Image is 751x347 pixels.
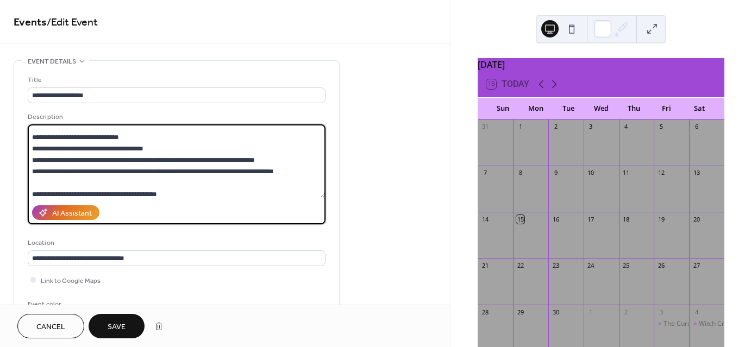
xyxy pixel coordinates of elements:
[689,319,724,329] div: Witch Craft Classes
[516,215,524,223] div: 15
[552,308,560,316] div: 30
[692,123,700,131] div: 6
[28,237,323,249] div: Location
[28,56,76,67] span: Event details
[657,215,665,223] div: 19
[587,169,595,177] div: 10
[47,12,98,33] span: / Edit Event
[17,314,84,338] button: Cancel
[478,58,724,71] div: [DATE]
[664,319,750,329] div: The Cursed Cauldron Opens!
[516,169,524,177] div: 8
[28,111,323,123] div: Description
[587,123,595,131] div: 3
[28,74,323,86] div: Title
[486,98,519,119] div: Sun
[587,308,595,316] div: 1
[481,215,489,223] div: 14
[552,169,560,177] div: 9
[657,262,665,270] div: 26
[617,98,650,119] div: Thu
[516,308,524,316] div: 29
[552,98,585,119] div: Tue
[516,262,524,270] div: 22
[481,169,489,177] div: 7
[622,262,630,270] div: 25
[622,123,630,131] div: 4
[108,321,126,333] span: Save
[552,215,560,223] div: 16
[552,123,560,131] div: 2
[28,299,109,310] div: Event color
[36,321,65,333] span: Cancel
[657,123,665,131] div: 5
[519,98,552,119] div: Mon
[516,123,524,131] div: 1
[89,314,145,338] button: Save
[622,169,630,177] div: 11
[481,123,489,131] div: 31
[692,262,700,270] div: 27
[683,98,716,119] div: Sat
[552,262,560,270] div: 23
[622,308,630,316] div: 2
[587,215,595,223] div: 17
[41,275,101,287] span: Link to Google Maps
[481,308,489,316] div: 28
[52,208,92,219] div: AI Assistant
[654,319,689,329] div: The Cursed Cauldron Opens!
[650,98,683,119] div: Fri
[481,262,489,270] div: 21
[657,308,665,316] div: 3
[32,205,99,220] button: AI Assistant
[692,169,700,177] div: 13
[14,12,47,33] a: Events
[657,169,665,177] div: 12
[692,308,700,316] div: 4
[585,98,617,119] div: Wed
[692,215,700,223] div: 20
[587,262,595,270] div: 24
[622,215,630,223] div: 18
